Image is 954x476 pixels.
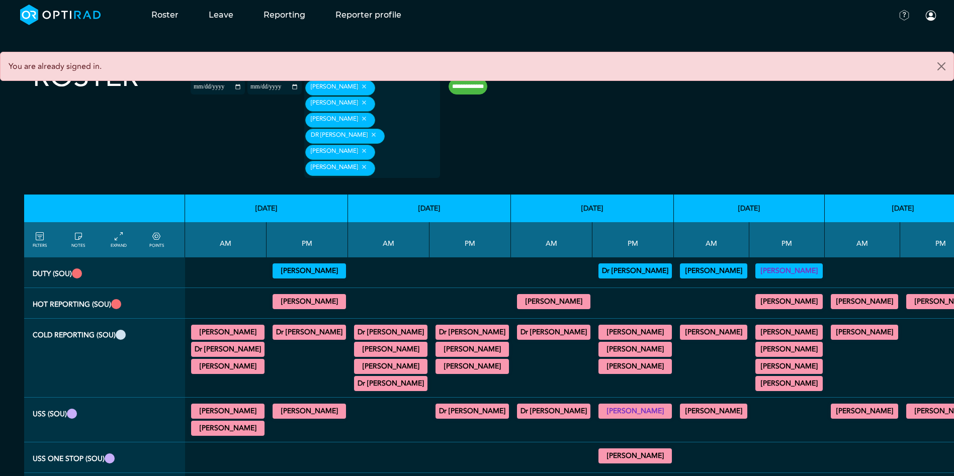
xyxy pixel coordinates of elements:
div: General CT/General MRI 13:00 - 15:00 [598,325,672,340]
div: General MRI 07:00 - 09:00 [831,325,898,340]
div: General US 09:00 - 13:00 [191,404,265,419]
div: CB CT Dental 17:30 - 18:30 [755,376,823,391]
summary: [PERSON_NAME] [356,343,426,355]
summary: Dr [PERSON_NAME] [356,377,426,390]
summary: [PERSON_NAME] [356,360,426,372]
a: collapse/expand entries [111,231,127,249]
summary: Dr [PERSON_NAME] [437,405,507,417]
div: [PERSON_NAME] [305,113,375,128]
summary: [PERSON_NAME] [681,265,746,277]
div: General CT 08:00 - 09:00 [517,325,590,340]
summary: [PERSON_NAME] [757,296,821,308]
summary: [PERSON_NAME] [274,405,344,417]
th: Hot Reporting (SOU) [24,288,185,319]
div: Vetting (30 PF Points) 13:00 - 17:00 [273,263,346,278]
th: PM [267,222,348,257]
div: US Diagnostic MSK 14:00 - 17:00 [436,404,509,419]
th: [DATE] [674,195,825,222]
button: Remove item: '87cca54e-ea07-4d23-8121-45a1cdd63a82' [368,131,379,138]
div: General CT/General MRI 09:00 - 13:00 [354,342,427,357]
summary: [PERSON_NAME] [518,296,589,308]
summary: [PERSON_NAME] [274,296,344,308]
summary: [PERSON_NAME] [757,326,821,338]
div: [PERSON_NAME] [305,80,375,96]
th: [DATE] [185,195,348,222]
div: General US 09:00 - 13:00 [191,421,265,436]
summary: Dr [PERSON_NAME] [274,326,344,338]
div: General US 13:00 - 17:00 [598,404,672,419]
h2: Roster [33,60,139,94]
summary: [PERSON_NAME] [600,450,670,462]
div: General CT 09:30 - 10:30 [354,359,427,374]
div: [PERSON_NAME] [305,97,375,112]
th: PM [429,222,511,257]
div: General CT 11:00 - 12:00 [354,376,427,391]
summary: [PERSON_NAME] [757,343,821,355]
summary: [PERSON_NAME] [600,343,670,355]
th: [DATE] [511,195,674,222]
summary: [PERSON_NAME] [193,422,263,434]
div: General CT/General MRI 14:00 - 15:00 [436,359,509,374]
div: MRI Trauma & Urgent/CT Trauma & Urgent 09:00 - 13:00 [517,294,590,309]
th: PM [592,222,674,257]
div: General MRI/General CT 17:00 - 18:00 [273,325,346,340]
div: General US 09:00 - 13:00 [517,404,590,419]
summary: [PERSON_NAME] [832,296,897,308]
summary: [PERSON_NAME] [193,405,263,417]
th: USS (SOU) [24,398,185,442]
button: Remove item: '97e3e3f9-39bb-4959-b53e-e846ea2b57b3' [358,147,370,154]
div: General US 14:00 - 16:00 [598,448,672,463]
button: Remove item: '7b26274d-5c83-42da-8388-eab6ede37723' [358,83,370,90]
div: Vetting (30 PF Points) 09:00 - 13:00 [680,263,747,278]
summary: Dr [PERSON_NAME] [356,326,426,338]
summary: [PERSON_NAME] [832,405,897,417]
div: CB CT Dental 12:00 - 13:00 [436,325,509,340]
th: AM [674,222,749,257]
summary: Dr [PERSON_NAME] [437,326,507,338]
summary: Dr [PERSON_NAME] [193,343,263,355]
th: USS One Stop (SOU) [24,442,185,473]
th: AM [511,222,592,257]
div: Vetting (30 PF Points) 12:00 - 17:00 [755,263,823,278]
summary: [PERSON_NAME] [437,360,507,372]
div: General MRI 09:00 - 13:00 [191,342,265,357]
div: Dr [PERSON_NAME] [305,129,385,144]
summary: [PERSON_NAME] [757,360,821,372]
div: MRI Trauma & Urgent/CT Trauma & Urgent 13:00 - 17:30 [273,294,346,309]
th: AM [185,222,267,257]
summary: [PERSON_NAME] [600,405,670,417]
summary: [PERSON_NAME] [437,343,507,355]
summary: [PERSON_NAME] [757,377,821,390]
th: AM [348,222,429,257]
div: General MRI 11:00 - 13:00 [191,359,265,374]
div: General US 13:00 - 17:00 [273,404,346,419]
button: Remove item: '368285ec-215c-4d2c-8c4a-3789a57936ec' [358,115,370,122]
summary: [PERSON_NAME] [681,405,746,417]
div: General CT 09:30 - 12:30 [680,325,747,340]
div: Vetting (30 PF Points) 13:00 - 17:00 [598,263,672,278]
summary: [PERSON_NAME] [600,326,670,338]
summary: [PERSON_NAME] [193,326,263,338]
th: [DATE] [348,195,511,222]
summary: [PERSON_NAME] [832,326,897,338]
a: show/hide notes [71,231,85,249]
div: MRI Trauma & Urgent/CT Trauma & Urgent 09:00 - 13:00 [831,294,898,309]
div: General CT/General MRI 15:00 - 17:00 [755,359,823,374]
div: General US 09:00 - 13:00 [831,404,898,419]
summary: [PERSON_NAME] [193,360,263,372]
div: General CT 13:00 - 17:00 [436,342,509,357]
button: Close [929,52,953,80]
div: General CT/General MRI 07:30 - 09:00 [191,325,265,340]
div: [PERSON_NAME] [305,145,375,160]
div: General CT 07:30 - 09:00 [354,325,427,340]
summary: Dr [PERSON_NAME] [518,326,589,338]
summary: [PERSON_NAME] [274,265,344,277]
button: Remove item: 'e0a2eaf6-8c2c-496f-9127-c3d7ac89e4ca' [358,163,370,170]
a: collapse/expand expected points [149,231,164,249]
div: General CT/General MRI 14:00 - 16:00 [755,342,823,357]
div: General MRI/General CT 14:00 - 15:30 [598,359,672,374]
th: Duty (SOU) [24,257,185,288]
summary: Dr [PERSON_NAME] [518,405,589,417]
div: CT Trauma & Urgent/MRI Trauma & Urgent 13:00 - 17:30 [755,294,823,309]
div: General CT/General MRI 13:00 - 14:00 [755,325,823,340]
